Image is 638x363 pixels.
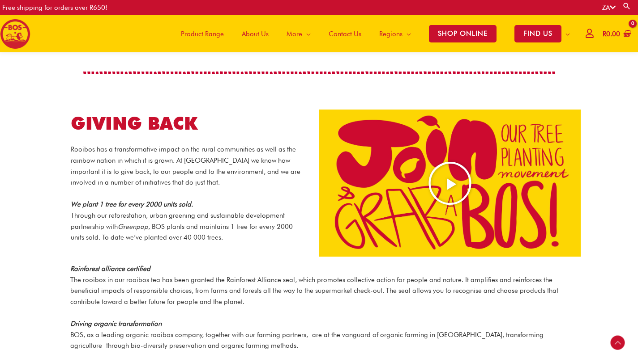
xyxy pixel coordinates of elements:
[70,263,573,308] p: The rooibos in our rooibos tea has been granted the Rainforest Alliance seal, which promotes coll...
[118,223,148,231] em: Greenpop
[70,318,573,351] p: BOS, as a leading organic rooibos company, together with our farming partners, are at the vanguar...
[603,30,606,38] span: R
[287,21,302,47] span: More
[165,15,579,52] nav: Site Navigation
[601,24,631,44] a: View Shopping Cart, empty
[278,15,320,52] a: More
[420,15,505,52] a: SHOP ONLINE
[71,200,193,208] em: We plant 1 tree for every 2000 units sold.
[71,112,306,135] h2: GIVING BACK
[70,320,162,328] strong: Driving organic transformation
[172,15,233,52] a: Product Range
[329,21,361,47] span: Contact Us
[603,30,620,38] bdi: 0.00
[602,4,616,12] a: ZA
[370,15,420,52] a: Regions
[242,21,269,47] span: About Us
[320,15,370,52] a: Contact Us
[514,25,561,42] span: FIND US
[379,21,402,47] span: Regions
[181,21,224,47] span: Product Range
[70,265,150,273] strong: Rainforest alliance certified
[429,25,497,42] span: SHOP ONLINE
[233,15,278,52] a: About Us
[622,2,631,10] a: Search button
[71,144,306,188] p: Rooibos has a transformative impact on the rural communities as well as the rainbow nation in whi...
[71,199,306,243] p: Through our reforestation, urban greening and sustainable development partnership with , BOS plan...
[428,161,472,206] div: Play Video about screenshot 2025 08 20 at 14.36.24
